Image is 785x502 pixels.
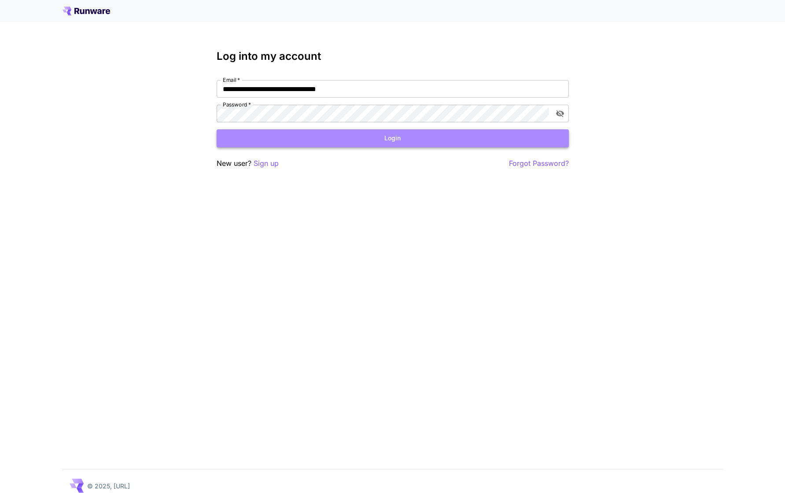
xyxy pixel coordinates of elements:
label: Password [223,101,251,108]
p: © 2025, [URL] [87,481,130,491]
button: Login [217,129,569,147]
h3: Log into my account [217,50,569,62]
button: Forgot Password? [509,158,569,169]
button: toggle password visibility [552,106,568,121]
button: Sign up [254,158,279,169]
p: New user? [217,158,279,169]
label: Email [223,76,240,84]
